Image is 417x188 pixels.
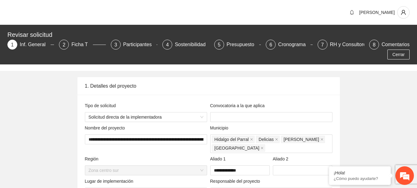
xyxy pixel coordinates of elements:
[85,77,332,95] div: 1. Detalles del proyecto
[259,136,274,143] span: Delicias
[347,7,357,17] button: bell
[275,138,278,141] span: close
[318,40,364,50] div: 7RH y Consultores
[373,42,376,47] span: 8
[63,42,65,47] span: 2
[212,144,265,152] span: Chihuahua
[32,32,104,40] div: Chatee con nosotros ahora
[175,40,211,50] div: Sostenibilidad
[85,125,136,132] span: Nombre del proyecto
[7,30,406,40] div: Revisar solicitud
[321,42,324,47] span: 7
[212,136,255,143] span: Hidalgo del Parral
[210,155,236,163] span: Aliado 1
[101,3,116,18] div: Minimizar ventana de chat en vivo
[85,102,126,110] span: Tipo de solicitud
[266,40,312,50] div: 6Cronograma
[334,176,386,181] p: ¿Cómo puedo ayudarte?
[330,40,373,50] div: RH y Consultores
[162,40,209,50] div: 4Sostenibilidad
[210,102,275,110] span: Convocatoria a la que aplica
[398,10,409,15] span: user
[85,155,109,163] span: Región
[214,40,261,50] div: 5Presupuesto
[7,40,54,50] div: 1Inf. General
[281,136,325,143] span: Cuauhtémoc
[273,155,299,163] span: Aliado 2
[320,138,323,141] span: close
[36,60,85,122] span: Estamos en línea.
[369,40,410,50] div: 8Comentarios
[166,42,169,47] span: 4
[359,10,395,15] span: [PERSON_NAME]
[85,178,144,185] span: Lugar de implementación
[3,124,118,145] textarea: Escriba su mensaje y pulse “Intro”
[334,170,386,175] div: ¡Hola!
[71,40,93,50] div: Ficha T
[210,125,239,132] span: Municipio
[210,178,271,185] span: Responsable del proyecto
[382,40,410,50] div: Comentarios
[215,145,260,151] span: [GEOGRAPHIC_DATA]
[392,51,405,58] span: Cerrar
[111,40,157,50] div: 3Participantes
[397,6,410,19] button: user
[89,112,203,122] span: Solicitud directa de la implementadora
[227,40,259,50] div: Presupuesto
[11,42,14,47] span: 1
[250,138,253,141] span: close
[387,50,410,59] button: Cerrar
[278,40,311,50] div: Cronograma
[347,10,357,15] span: bell
[123,40,157,50] div: Participantes
[89,166,203,175] span: Zona centro sur
[256,136,280,143] span: Delicias
[59,40,106,50] div: 2Ficha T
[269,42,272,47] span: 6
[114,42,117,47] span: 3
[215,136,249,143] span: Hidalgo del Parral
[218,42,220,47] span: 5
[284,136,319,143] span: [PERSON_NAME]
[261,146,264,150] span: close
[20,40,51,50] div: Inf. General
